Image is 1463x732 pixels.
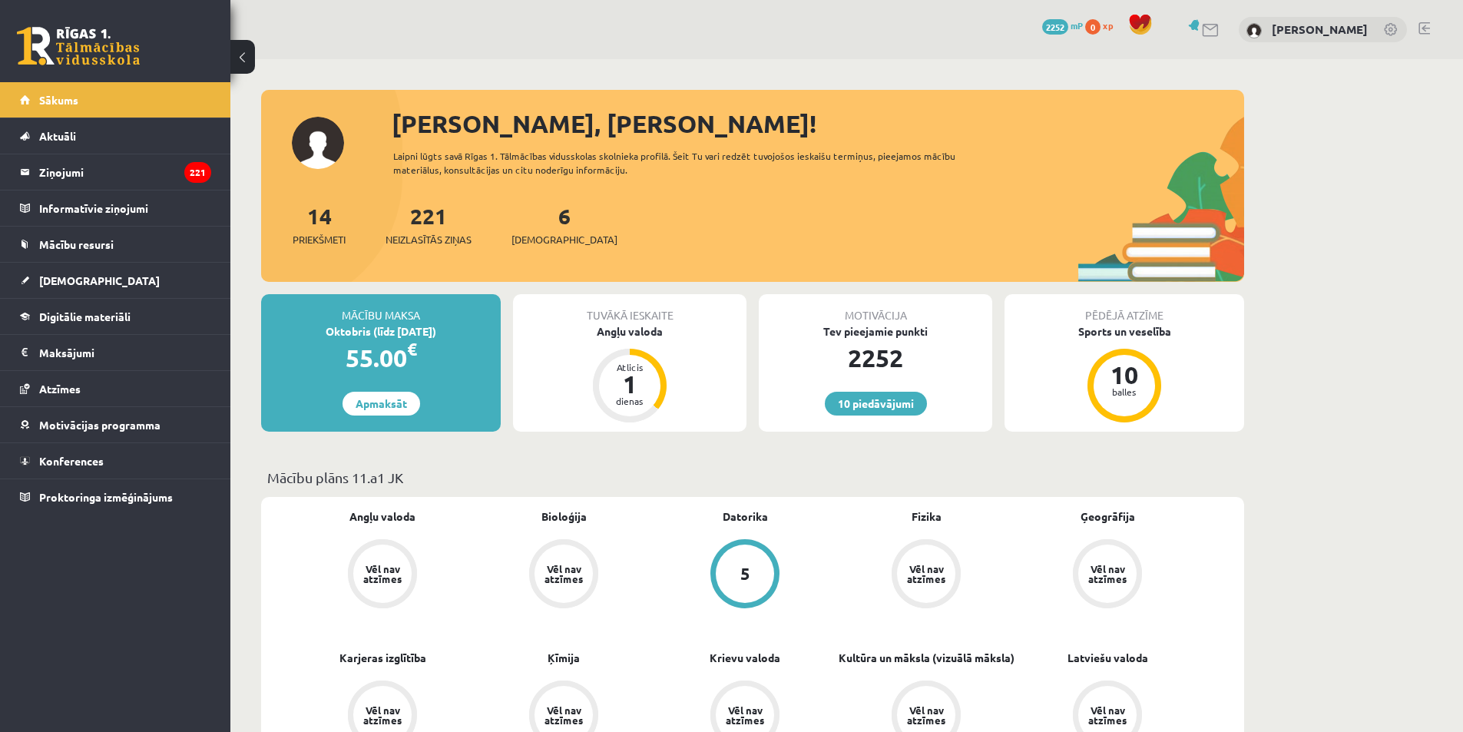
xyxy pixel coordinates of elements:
a: [PERSON_NAME] [1272,22,1368,37]
a: Angļu valoda Atlicis 1 dienas [513,323,746,425]
a: Proktoringa izmēģinājums [20,479,211,515]
a: Vēl nav atzīmes [836,539,1017,611]
a: Sports un veselība 10 balles [1005,323,1244,425]
i: 221 [184,162,211,183]
div: Vēl nav atzīmes [905,705,948,725]
span: Motivācijas programma [39,418,161,432]
span: Digitālie materiāli [39,310,131,323]
a: Informatīvie ziņojumi [20,190,211,226]
a: [DEMOGRAPHIC_DATA] [20,263,211,298]
a: Karjeras izglītība [339,650,426,666]
span: xp [1103,19,1113,31]
div: 2252 [759,340,992,376]
div: [PERSON_NAME], [PERSON_NAME]! [392,105,1244,142]
a: 221Neizlasītās ziņas [386,202,472,247]
div: Tuvākā ieskaite [513,294,746,323]
a: 14Priekšmeti [293,202,346,247]
div: Tev pieejamie punkti [759,323,992,340]
a: Vēl nav atzīmes [473,539,654,611]
span: Priekšmeti [293,232,346,247]
a: 10 piedāvājumi [825,392,927,416]
a: 5 [654,539,836,611]
span: Konferences [39,454,104,468]
div: Vēl nav atzīmes [542,564,585,584]
p: Mācību plāns 11.a1 JK [267,467,1238,488]
span: Atzīmes [39,382,81,396]
legend: Maksājumi [39,335,211,370]
span: Neizlasītās ziņas [386,232,472,247]
span: [DEMOGRAPHIC_DATA] [39,273,160,287]
a: Bioloģija [541,508,587,525]
a: Digitālie materiāli [20,299,211,334]
div: Vēl nav atzīmes [1086,705,1129,725]
a: Fizika [912,508,942,525]
div: Vēl nav atzīmes [723,705,766,725]
legend: Informatīvie ziņojumi [39,190,211,226]
a: Aktuāli [20,118,211,154]
div: Vēl nav atzīmes [542,705,585,725]
div: 1 [607,372,653,396]
a: Datorika [723,508,768,525]
div: Atlicis [607,363,653,372]
span: [DEMOGRAPHIC_DATA] [511,232,617,247]
a: Sākums [20,82,211,118]
div: Laipni lūgts savā Rīgas 1. Tālmācības vidusskolas skolnieka profilā. Šeit Tu vari redzēt tuvojošo... [393,149,983,177]
div: Mācību maksa [261,294,501,323]
a: 6[DEMOGRAPHIC_DATA] [511,202,617,247]
div: Oktobris (līdz [DATE]) [261,323,501,340]
span: Aktuāli [39,129,76,143]
a: 2252 mP [1042,19,1083,31]
div: 5 [740,565,750,582]
div: balles [1101,387,1147,396]
a: Ķīmija [548,650,580,666]
a: Rīgas 1. Tālmācības vidusskola [17,27,140,65]
a: 0 xp [1085,19,1120,31]
span: € [407,338,417,360]
div: Vēl nav atzīmes [361,564,404,584]
a: Latviešu valoda [1067,650,1148,666]
a: Maksājumi [20,335,211,370]
span: Sākums [39,93,78,107]
span: 2252 [1042,19,1068,35]
div: 10 [1101,363,1147,387]
img: Amirs Ignatjevs [1246,23,1262,38]
a: Atzīmes [20,371,211,406]
div: Vēl nav atzīmes [905,564,948,584]
div: dienas [607,396,653,406]
a: Kultūra un māksla (vizuālā māksla) [839,650,1015,666]
div: Angļu valoda [513,323,746,340]
span: Mācību resursi [39,237,114,251]
a: Angļu valoda [349,508,415,525]
a: Vēl nav atzīmes [292,539,473,611]
a: Motivācijas programma [20,407,211,442]
div: Sports un veselība [1005,323,1244,340]
div: Pēdējā atzīme [1005,294,1244,323]
a: Ziņojumi221 [20,154,211,190]
a: Krievu valoda [710,650,780,666]
span: 0 [1085,19,1101,35]
div: Vēl nav atzīmes [1086,564,1129,584]
a: Konferences [20,443,211,479]
div: Motivācija [759,294,992,323]
div: 55.00 [261,340,501,376]
span: Proktoringa izmēģinājums [39,490,173,504]
a: Mācību resursi [20,227,211,262]
legend: Ziņojumi [39,154,211,190]
a: Vēl nav atzīmes [1017,539,1198,611]
span: mP [1071,19,1083,31]
div: Vēl nav atzīmes [361,705,404,725]
a: Ģeogrāfija [1081,508,1135,525]
a: Apmaksāt [343,392,420,416]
